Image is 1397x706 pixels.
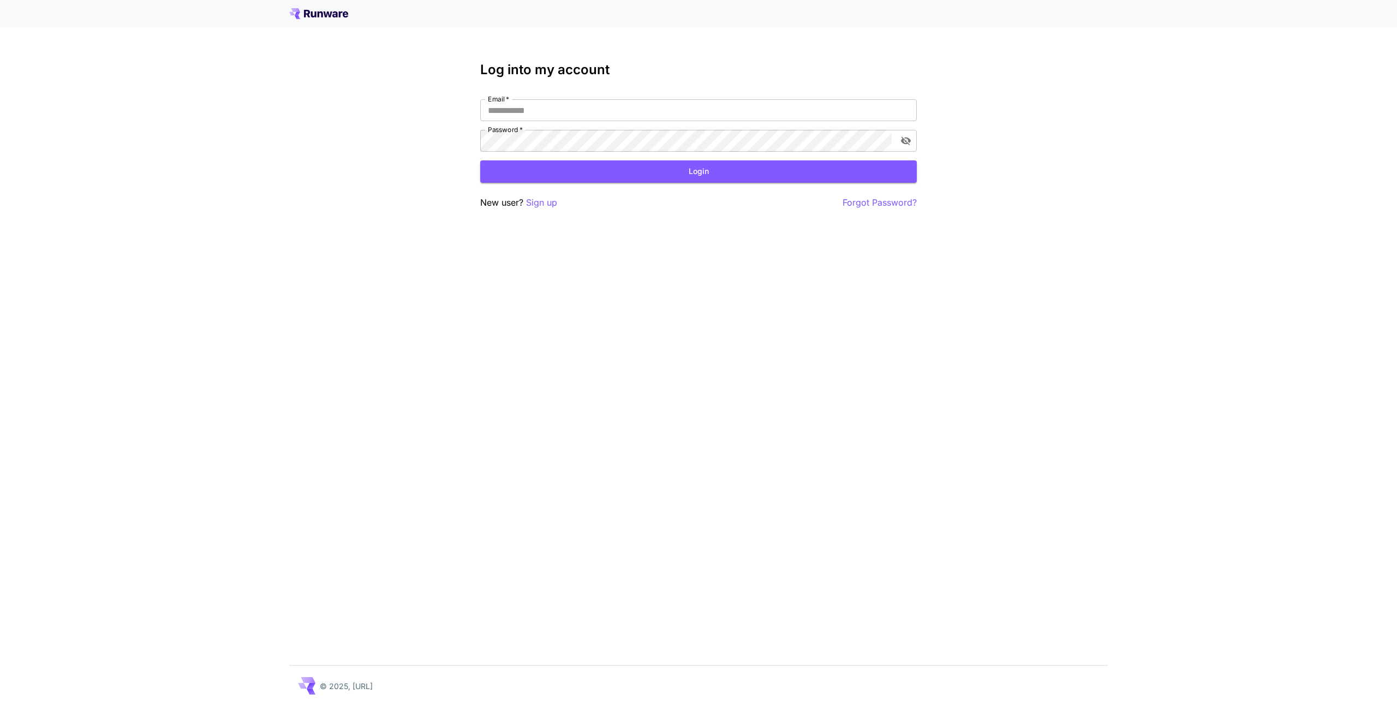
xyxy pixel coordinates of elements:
[488,125,523,134] label: Password
[896,131,916,151] button: toggle password visibility
[480,196,557,210] p: New user?
[480,160,917,183] button: Login
[526,196,557,210] button: Sign up
[480,62,917,77] h3: Log into my account
[488,94,509,104] label: Email
[320,680,373,692] p: © 2025, [URL]
[843,196,917,210] button: Forgot Password?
